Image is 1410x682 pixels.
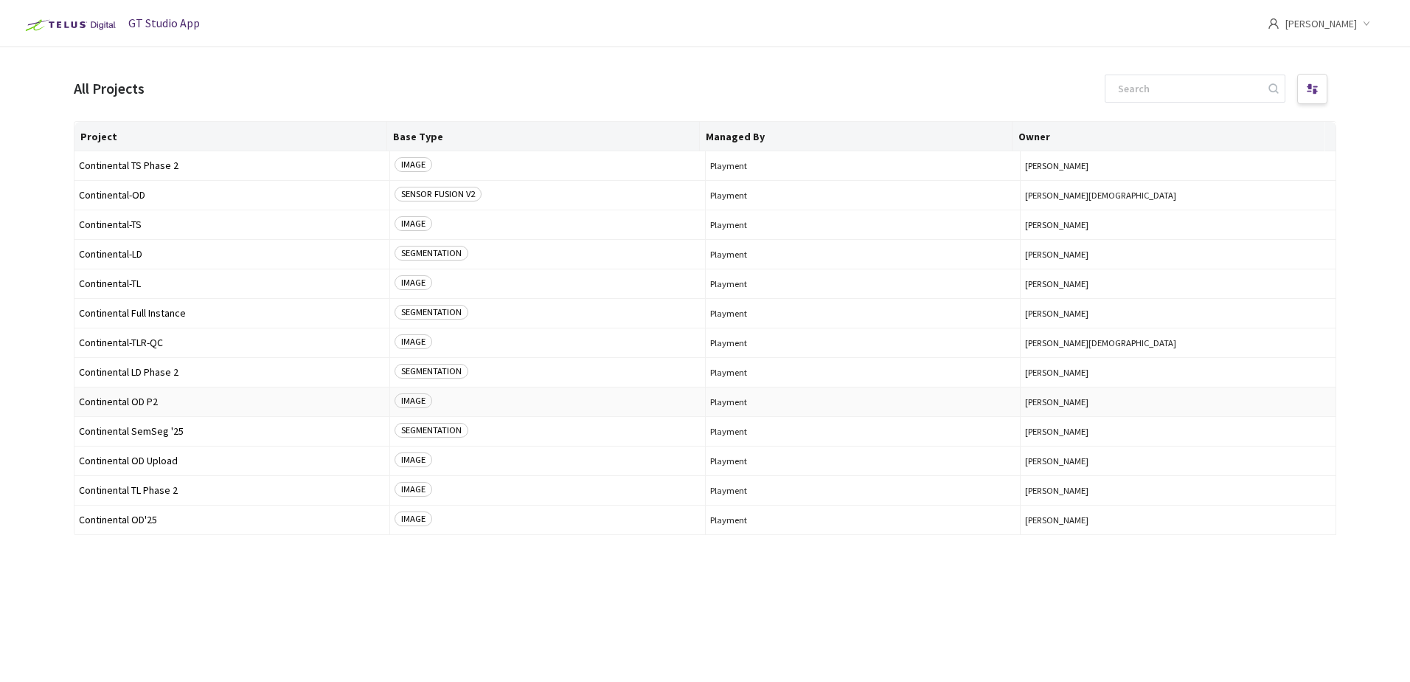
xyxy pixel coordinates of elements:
[395,482,432,497] span: IMAGE
[1025,278,1331,289] button: [PERSON_NAME]
[395,364,468,379] span: SEGMENTATION
[387,122,700,151] th: Base Type
[79,249,385,260] span: Continental-LD
[79,278,385,289] span: Continental-TL
[710,219,1016,230] span: Playment
[700,122,1013,151] th: Managed By
[710,514,1016,526] span: Playment
[395,246,468,261] span: SEGMENTATION
[74,78,145,100] div: All Projects
[79,190,385,201] span: Continental-OD
[79,160,385,171] span: Continental TS Phase 2
[79,426,385,437] span: Continental SemSeg '25
[1268,18,1279,30] span: user
[79,485,385,496] span: Continental TL Phase 2
[79,396,385,407] span: Continental OD P2
[79,308,385,319] span: Continental Full Instance
[1025,308,1331,319] button: [PERSON_NAME]
[1025,190,1331,201] button: [PERSON_NAME][DEMOGRAPHIC_DATA]
[395,275,432,290] span: IMAGE
[1025,367,1331,378] button: [PERSON_NAME]
[395,512,432,526] span: IMAGE
[395,423,468,438] span: SEGMENTATION
[710,308,1016,319] span: Playment
[395,452,432,467] span: IMAGE
[1025,337,1331,348] button: [PERSON_NAME][DEMOGRAPHIC_DATA]
[79,219,385,230] span: Continental-TS
[74,122,387,151] th: Project
[79,514,385,526] span: Continental OD'25
[710,367,1016,378] span: Playment
[1013,122,1325,151] th: Owner
[79,337,385,348] span: Continental-TLR-QC
[1025,396,1331,407] button: [PERSON_NAME]
[710,426,1016,437] span: Playment
[395,216,432,231] span: IMAGE
[79,367,385,378] span: Continental LD Phase 2
[1025,426,1331,437] button: [PERSON_NAME]
[710,455,1016,466] span: Playment
[1025,455,1331,466] button: [PERSON_NAME]
[1109,75,1266,102] input: Search
[710,278,1016,289] span: Playment
[710,396,1016,407] span: Playment
[1025,485,1331,496] button: [PERSON_NAME]
[79,455,385,466] span: Continental OD Upload
[1025,514,1331,526] button: [PERSON_NAME]
[18,13,120,37] img: Telus
[128,15,200,30] span: GT Studio App
[710,485,1016,496] span: Playment
[395,305,468,320] span: SEGMENTATION
[395,334,432,349] span: IMAGE
[710,160,1016,171] span: Playment
[710,249,1016,260] span: Playment
[1025,249,1331,260] button: [PERSON_NAME]
[1025,160,1331,171] button: [PERSON_NAME]
[710,190,1016,201] span: Playment
[395,187,482,201] span: SENSOR FUSION V2
[395,157,432,172] span: IMAGE
[395,393,432,408] span: IMAGE
[1363,20,1370,27] span: down
[710,337,1016,348] span: Playment
[1025,219,1331,230] button: [PERSON_NAME]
